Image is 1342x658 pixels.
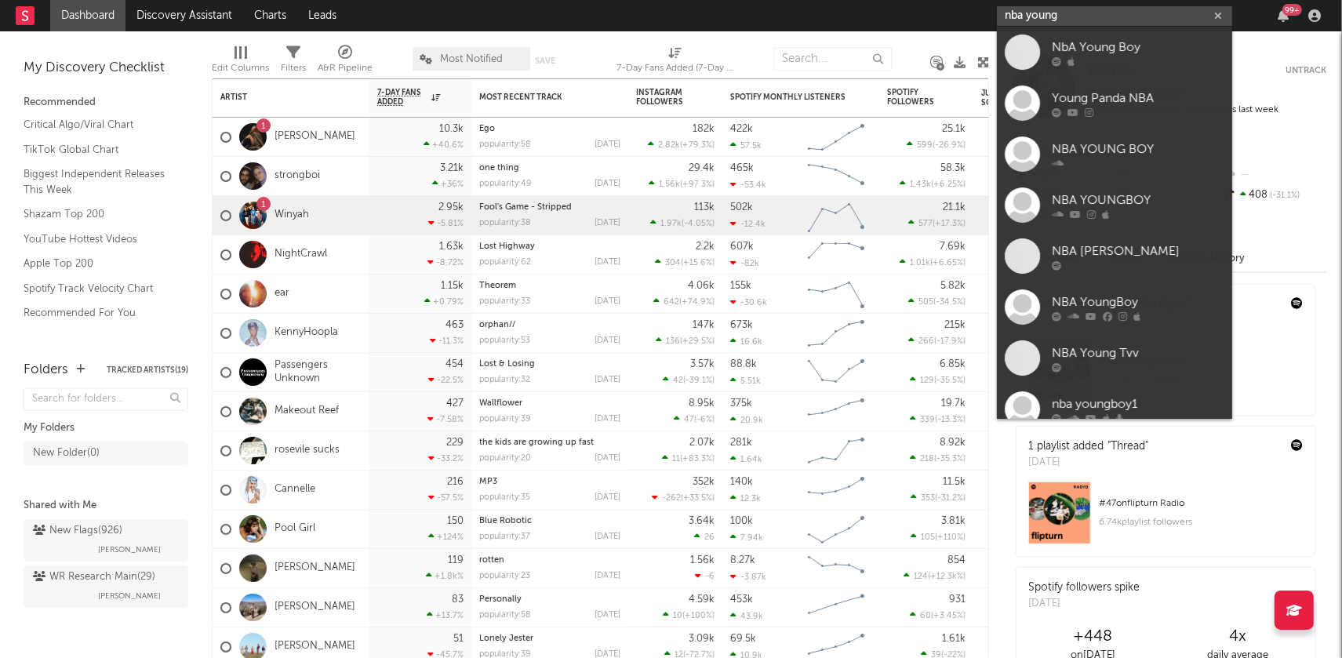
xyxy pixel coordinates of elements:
[24,519,188,562] a: New Flags(926)[PERSON_NAME]
[1107,441,1148,452] a: "Thread"
[682,180,712,189] span: +97.3 %
[441,281,464,291] div: 1.15k
[595,454,620,463] div: [DATE]
[595,376,620,384] div: [DATE]
[730,140,762,151] div: 57.5k
[940,359,966,369] div: 6.85k
[1052,89,1224,107] div: Young Panda NBA
[942,124,966,134] div: 25.1k
[24,59,188,78] div: My Discovery Checklist
[662,453,715,464] div: ( )
[1282,4,1302,16] div: 99 +
[616,59,734,78] div: 7-Day Fans Added (7-Day Fans Added)
[595,533,620,541] div: [DATE]
[24,141,173,158] a: TikTok Global Chart
[921,494,935,503] span: 353
[910,414,966,424] div: ( )
[910,610,966,620] div: ( )
[24,93,188,112] div: Recommended
[24,329,173,362] a: TikTok Videos Assistant / Last 7 Days - Top
[479,556,504,565] a: rotten
[920,376,934,385] span: 129
[730,594,753,605] div: 453k
[428,532,464,542] div: +124 %
[24,496,188,515] div: Shared with Me
[439,242,464,252] div: 1.63k
[921,533,935,542] span: 105
[24,280,173,297] a: Spotify Track Velocity Chart
[997,384,1232,434] a: nba youngboy1
[658,141,680,150] span: 2.82k
[275,483,315,496] a: Cannelle
[933,259,963,267] span: +6.65 %
[1052,191,1224,209] div: NBA YOUNGBOY
[595,258,620,267] div: [DATE]
[479,438,620,447] div: the kids are growing up fast
[479,140,531,149] div: popularity: 58
[98,540,161,559] span: [PERSON_NAME]
[536,56,556,65] button: Save
[377,88,427,107] span: 7-Day Fans Added
[428,218,464,228] div: -5.81 %
[910,453,966,464] div: ( )
[900,257,966,267] div: ( )
[479,321,620,329] div: orphan//
[900,179,966,189] div: ( )
[947,555,966,565] div: 854
[908,296,966,307] div: ( )
[801,510,871,549] svg: Chart title
[479,595,620,604] div: Personally
[801,118,871,157] svg: Chart title
[438,202,464,213] div: 2.95k
[275,405,339,418] a: Makeout Reef
[801,235,871,274] svg: Chart title
[690,555,715,565] div: 1.56k
[24,419,188,438] div: My Folders
[997,129,1232,180] a: NBA YOUNG BOY
[281,59,306,78] div: Filters
[595,140,620,149] div: [DATE]
[479,164,519,173] a: one thing
[439,124,464,134] div: 10.3k
[686,376,712,385] span: -39.1 %
[666,337,680,346] span: 136
[479,556,620,565] div: rotten
[479,360,535,369] a: Lost & Losing
[937,533,963,542] span: +110 %
[774,47,892,71] input: Search...
[595,219,620,227] div: [DATE]
[479,125,620,133] div: Ego
[705,573,715,581] span: -6
[595,180,620,188] div: [DATE]
[930,573,963,581] span: +12.3k %
[1052,344,1224,362] div: NBA Young Tvv
[652,493,715,503] div: ( )
[479,203,620,212] div: Fool's Game - Stripped
[730,258,759,268] div: -82k
[595,611,620,620] div: [DATE]
[730,124,753,134] div: 422k
[1017,482,1315,556] a: #47onflipturn Radio6.74kplaylist followers
[918,337,934,346] span: 266
[595,297,620,306] div: [DATE]
[1222,165,1326,185] div: --
[595,572,620,580] div: [DATE]
[684,220,712,228] span: -4.05 %
[910,180,931,189] span: 1.43k
[920,455,934,464] span: 218
[689,163,715,173] div: 29.4k
[318,59,373,78] div: A&R Pipeline
[479,258,531,267] div: popularity: 62
[479,454,531,463] div: popularity: 20
[479,180,532,188] div: popularity: 49
[447,516,464,526] div: 150
[688,281,715,291] div: 4.06k
[1052,293,1224,311] div: NBA YoungBoy
[1028,596,1140,612] div: [DATE]
[275,601,355,614] a: [PERSON_NAME]
[275,640,355,653] a: [PERSON_NAME]
[730,438,752,448] div: 281k
[682,455,712,464] span: +83.3 %
[911,493,966,503] div: ( )
[941,516,966,526] div: 3.81k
